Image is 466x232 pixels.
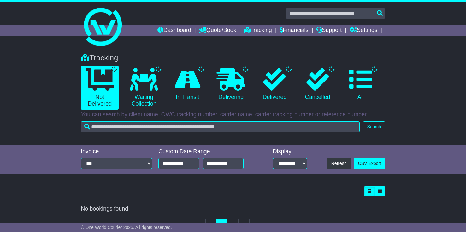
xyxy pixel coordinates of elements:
[327,158,351,169] button: Refresh
[256,66,293,103] a: Delivered
[199,25,236,36] a: Quote/Book
[363,121,385,132] button: Search
[227,219,239,232] a: 2
[342,66,379,103] a: All
[157,25,191,36] a: Dashboard
[216,219,227,232] a: 1
[78,53,388,63] div: Tracking
[81,225,172,230] span: © One World Courier 2025. All rights reserved.
[238,219,250,232] a: 3
[316,25,342,36] a: Support
[212,66,250,103] a: Delivering
[81,66,119,110] a: Not Delivered
[169,66,206,103] a: In Transit
[350,25,377,36] a: Settings
[273,148,307,155] div: Display
[125,66,163,110] a: Waiting Collection
[244,25,272,36] a: Tracking
[158,148,256,155] div: Custom Date Range
[81,148,152,155] div: Invoice
[280,25,309,36] a: Financials
[81,205,385,212] div: No bookings found
[81,111,385,118] p: You can search by client name, OWC tracking number, carrier name, carrier tracking number or refe...
[354,158,385,169] a: CSV Export
[299,66,336,103] a: Cancelled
